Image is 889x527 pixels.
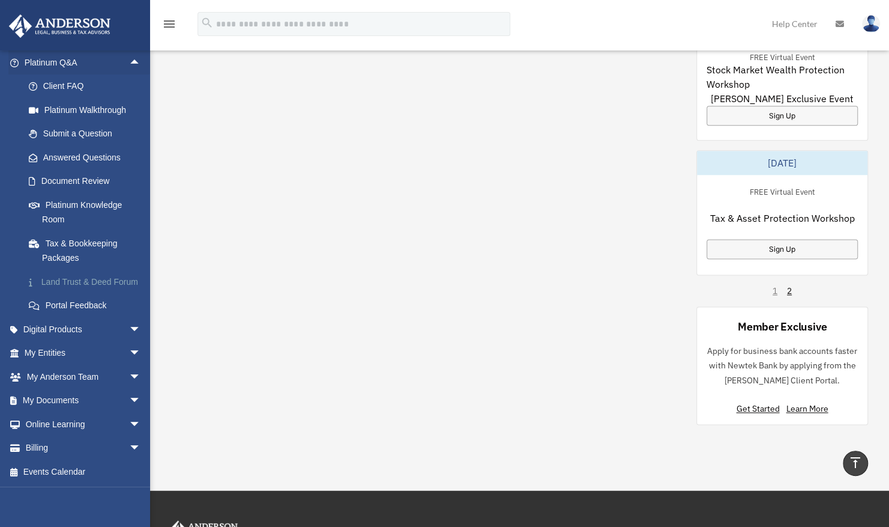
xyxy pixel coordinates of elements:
[17,270,159,294] a: Land Trust & Deed Forum
[8,389,159,413] a: My Documentsarrow_drop_down
[129,412,153,437] span: arrow_drop_down
[862,15,880,32] img: User Pic
[8,317,159,341] a: Digital Productsarrow_drop_down
[786,403,828,414] a: Learn More
[738,319,827,334] div: Member Exclusive
[8,412,159,436] a: Online Learningarrow_drop_down
[200,16,214,29] i: search
[740,50,824,62] div: FREE Virtual Event
[17,294,159,318] a: Portal Feedback
[8,436,159,460] a: Billingarrow_drop_down
[17,145,159,169] a: Answered Questions
[17,231,159,270] a: Tax & Bookkeeping Packages
[162,21,176,31] a: menu
[129,341,153,366] span: arrow_drop_down
[697,151,867,175] div: [DATE]
[843,451,868,476] a: vertical_align_top
[707,62,858,91] span: Stock Market Wealth Protection Workshop
[129,389,153,413] span: arrow_drop_down
[162,17,176,31] i: menu
[17,98,159,122] a: Platinum Walkthrough
[736,403,784,414] a: Get Started
[5,14,114,38] img: Anderson Advisors Platinum Portal
[707,106,858,126] a: Sign Up
[8,50,159,75] a: Platinum Q&Aarrow_drop_up
[707,344,858,388] p: Apply for business bank accounts faster with Newtek Bank by applying from the [PERSON_NAME] Clien...
[8,341,159,365] a: My Entitiesarrow_drop_down
[17,122,159,146] a: Submit a Question
[8,460,159,484] a: Events Calendar
[129,50,153,75] span: arrow_drop_up
[787,285,792,297] a: 2
[710,211,854,225] span: Tax & Asset Protection Workshop
[129,317,153,342] span: arrow_drop_down
[848,455,863,470] i: vertical_align_top
[711,91,854,106] span: [PERSON_NAME] Exclusive Event
[8,365,159,389] a: My Anderson Teamarrow_drop_down
[129,365,153,389] span: arrow_drop_down
[129,436,153,461] span: arrow_drop_down
[707,239,858,259] a: Sign Up
[17,75,159,99] a: Client FAQ
[740,184,824,197] div: FREE Virtual Event
[17,193,159,231] a: Platinum Knowledge Room
[17,169,159,193] a: Document Review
